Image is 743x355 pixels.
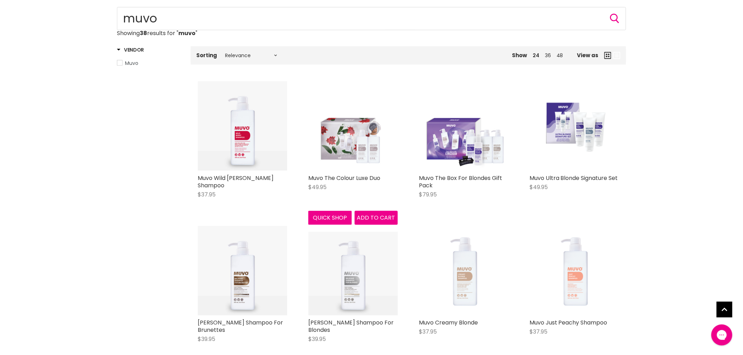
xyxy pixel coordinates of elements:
[308,174,380,182] a: Muvo The Colour Luxe Duo
[530,174,618,182] a: Muvo Ultra Blonde Signature Set
[198,174,274,189] a: Muvo Wild [PERSON_NAME] Shampoo
[308,226,398,315] img: Muvo Balayage Shampoo For Blondes
[530,319,607,327] a: Muvo Just Peachy Shampoo
[308,183,327,191] span: $49.95
[357,214,395,222] span: Add to cart
[419,319,478,327] a: Muvo Creamy Blonde
[198,226,287,315] img: Muvo Balayage Shampoo For Brunettes
[117,7,626,30] form: Product
[530,94,619,158] img: Muvo Ultra Blonde Signature Set
[533,52,539,59] a: 24
[117,7,626,30] input: Search
[125,60,138,67] span: Muvo
[308,81,398,171] img: Muvo The Colour Luxe Duo
[117,59,182,67] a: Muvo
[577,52,599,58] span: View as
[117,30,626,36] p: Showing results for " "
[609,13,620,24] button: Search
[419,190,437,199] span: $79.95
[530,183,548,191] span: $49.95
[419,81,508,171] img: Muvo The Box For Blondes Gift Pack
[419,174,502,189] a: Muvo The Box For Blondes Gift Pack
[530,226,619,315] img: Muvo Just Peachy Shampoo
[419,328,437,336] span: $37.95
[308,211,352,225] button: Quick shop
[355,211,398,225] button: Add to cart
[708,322,736,348] iframe: Gorgias live chat messenger
[140,29,147,37] strong: 38
[530,81,619,171] a: Muvo Ultra Blonde Signature Set
[308,319,394,334] a: [PERSON_NAME] Shampoo For Blondes
[117,46,144,53] h3: Vendor
[308,335,326,343] span: $39.95
[545,52,551,59] a: 36
[512,52,527,59] span: Show
[198,319,283,334] a: [PERSON_NAME] Shampoo For Brunettes
[196,52,217,58] label: Sorting
[198,190,216,199] span: $37.95
[530,328,547,336] span: $37.95
[419,226,508,315] img: Muvo Creamy Blonde
[557,52,563,59] a: 48
[178,29,196,37] strong: muvo
[198,335,215,343] span: $39.95
[198,81,287,171] img: Muvo Wild Berry Shampoo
